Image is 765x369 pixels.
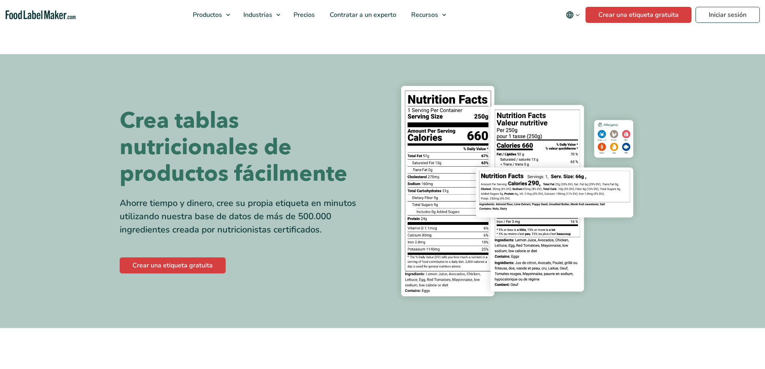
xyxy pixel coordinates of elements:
h1: Crea tablas nutricionales de productos fácilmente [120,108,377,187]
span: Precios [291,10,316,19]
span: Industrias [241,10,273,19]
span: Productos [190,10,223,19]
span: Contratar a un experto [327,10,397,19]
a: Iniciar sesión [696,7,760,23]
div: Ahorre tiempo y dinero, cree su propia etiqueta en minutos utilizando nuestra base de datos de má... [120,197,377,236]
a: Crear una etiqueta gratuita [585,7,692,23]
span: Recursos [409,10,439,19]
button: Change language [560,7,585,23]
a: Crear una etiqueta gratuita [120,257,226,273]
a: Food Label Maker homepage [6,10,76,20]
